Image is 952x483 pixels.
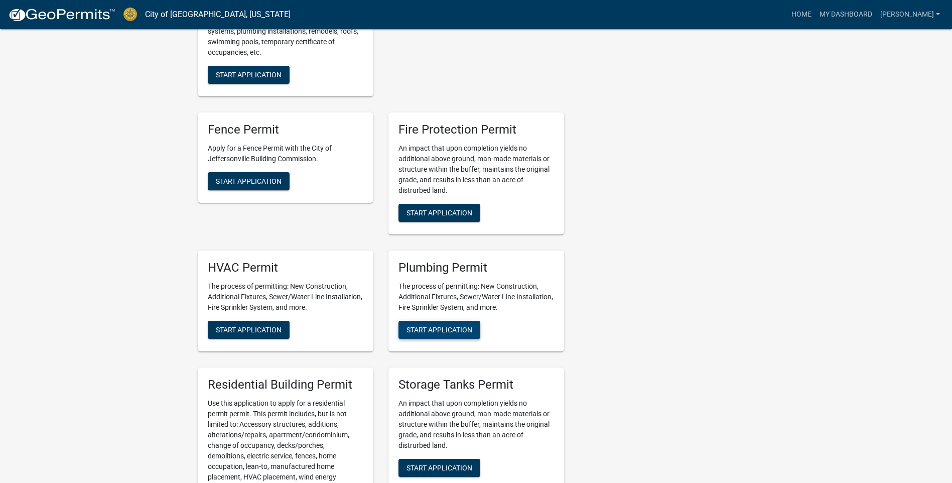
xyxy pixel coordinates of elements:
button: Start Application [208,321,290,339]
span: Start Application [406,463,472,471]
p: Apply for a Fence Permit with the City of Jeffersonville Building Commission. [208,143,363,164]
a: My Dashboard [815,5,876,24]
h5: Plumbing Permit [398,261,554,275]
span: Start Application [216,177,282,185]
span: Start Application [406,209,472,217]
p: An impact that upon completion yields no additional above ground, man-made materials or structure... [398,398,554,451]
h5: Fire Protection Permit [398,123,554,137]
a: Home [787,5,815,24]
h5: Fence Permit [208,123,363,137]
h5: Storage Tanks Permit [398,378,554,392]
a: City of [GEOGRAPHIC_DATA], [US_STATE] [145,6,291,23]
button: Start Application [208,172,290,190]
h5: HVAC Permit [208,261,363,275]
span: Start Application [406,326,472,334]
p: The process of permitting: New Construction, Additional Fixtures, Sewer/Water Line Installation, ... [398,281,554,313]
img: City of Jeffersonville, Indiana [123,8,137,21]
button: Start Application [398,204,480,222]
p: The process of permitting: New Construction, Additional Fixtures, Sewer/Water Line Installation, ... [208,281,363,313]
button: Start Application [398,321,480,339]
button: Start Application [398,459,480,477]
span: Start Application [216,71,282,79]
p: An impact that upon completion yields no additional above ground, man-made materials or structure... [398,143,554,196]
button: Start Application [208,66,290,84]
h5: Residential Building Permit [208,378,363,392]
a: [PERSON_NAME] [876,5,944,24]
span: Start Application [216,326,282,334]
